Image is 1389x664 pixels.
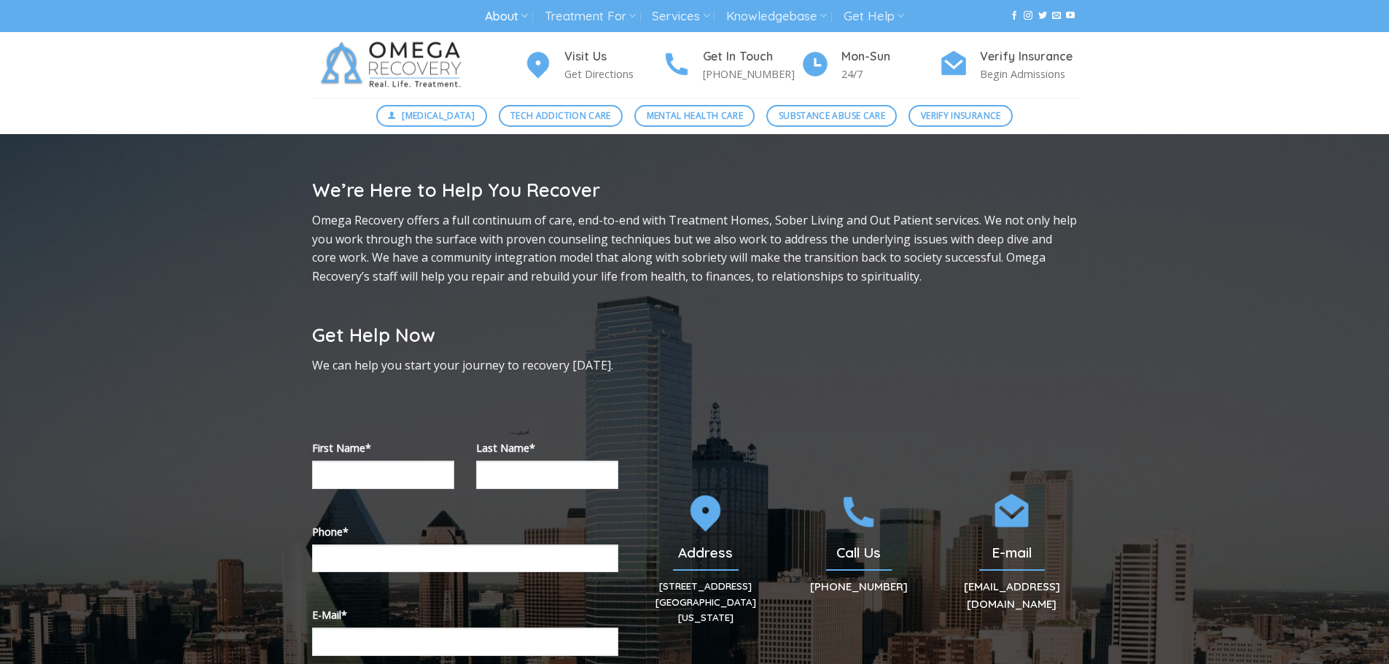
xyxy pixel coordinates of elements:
label: E-Mail* [312,606,618,623]
a: [EMAIL_ADDRESS][DOMAIN_NAME] [964,579,1060,611]
img: Omega Recovery [312,32,476,98]
a: Treatment For [545,3,636,30]
span: Substance Abuse Care [779,109,885,122]
a: Follow on Twitter [1038,11,1047,21]
h2: Address [640,544,771,562]
label: First Name* [312,440,454,456]
a: Get In Touch [PHONE_NUMBER] [662,47,801,83]
a: Visit Us Get Directions [524,47,662,83]
span: [MEDICAL_DATA] [402,109,475,122]
a: Knowledgebase [726,3,827,30]
a: Follow on Instagram [1024,11,1032,21]
a: Get Help [844,3,904,30]
a: About [485,3,528,30]
a: Send us an email [1052,11,1061,21]
a: [MEDICAL_DATA] [376,105,487,127]
h4: Mon-Sun [841,47,939,66]
h4: Get In Touch [703,47,801,66]
p: Begin Admissions [980,66,1078,82]
span: Verify Insurance [921,109,1001,122]
p: [PHONE_NUMBER] [703,66,801,82]
p: We can help you start your journey to recovery [DATE]. [312,356,618,375]
p: Omega Recovery offers a full continuum of care, end-to-end with Treatment Homes, Sober Living and... [312,211,1078,286]
span: Mental Health Care [647,109,743,122]
a: Services [652,3,709,30]
h2: Get Help Now [312,323,618,347]
h2: We’re Here to Help You Recover [312,178,1078,202]
a: Follow on Facebook [1010,11,1019,21]
label: Last Name* [476,440,618,456]
a: Verify Insurance [909,105,1013,127]
h4: Verify Insurance [980,47,1078,66]
h2: E-mail [946,544,1078,562]
h4: Visit Us [564,47,662,66]
a: Tech Addiction Care [499,105,623,127]
p: Get Directions [564,66,662,82]
span: Tech Addiction Care [510,109,611,122]
a: Follow on YouTube [1066,11,1075,21]
a: [STREET_ADDRESS][GEOGRAPHIC_DATA][US_STATE] [655,579,756,623]
a: Substance Abuse Care [766,105,897,127]
label: Phone* [312,523,618,540]
h2: Call Us [793,544,925,562]
a: Mental Health Care [634,105,755,127]
p: 24/7 [841,66,939,82]
a: Verify Insurance Begin Admissions [939,47,1078,83]
a: [PHONE_NUMBER] [810,579,908,593]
